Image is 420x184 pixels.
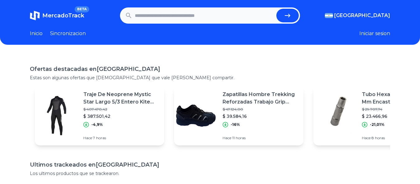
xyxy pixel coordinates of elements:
p: -21,01% [370,122,385,127]
p: $ 387.501,42 [83,113,159,119]
p: -4,9% [91,122,103,127]
h1: Ultimos trackeados en [GEOGRAPHIC_DATA] [30,160,390,169]
p: Zapatillas Hombre Trekking Reforzadas Trabajo Grip Hasta 47 [223,91,298,106]
span: MercadoTrack [42,12,84,19]
p: Estas son algunas ofertas que [DEMOGRAPHIC_DATA] que vale [PERSON_NAME] compartir. [30,75,390,81]
p: Hace 7 horas [83,136,159,140]
p: Hace 11 horas [223,136,298,140]
a: Featured imageTraje De Neoprene Mystic Star Largo 5/3 Entero Kite Windsurf$ 407.470,42$ 387.501,4... [35,86,164,145]
p: $ 407.470,42 [83,107,159,112]
p: Los ultimos productos que se trackearon. [30,170,390,177]
button: [GEOGRAPHIC_DATA] [325,12,390,19]
img: MercadoTrack [30,11,40,21]
a: Sincronizacion [50,30,86,37]
h1: Ofertas destacadas en [GEOGRAPHIC_DATA] [30,65,390,73]
p: $ 39.584,16 [223,113,298,119]
img: Argentina [325,13,333,18]
p: Traje De Neoprene Mystic Star Largo 5/3 Entero Kite Windsurf [83,91,159,106]
a: MercadoTrackBETA [30,11,84,21]
span: BETA [75,6,89,12]
a: Inicio [30,30,43,37]
img: Featured image [313,94,357,137]
img: Featured image [35,94,78,137]
button: Iniciar sesion [359,30,390,37]
img: Featured image [174,94,218,137]
p: $ 47.124,00 [223,107,298,112]
p: -16% [231,122,240,127]
span: [GEOGRAPHIC_DATA] [334,12,390,19]
a: Featured imageZapatillas Hombre Trekking Reforzadas Trabajo Grip Hasta 47$ 47.124,00$ 39.584,16-1... [174,86,303,145]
